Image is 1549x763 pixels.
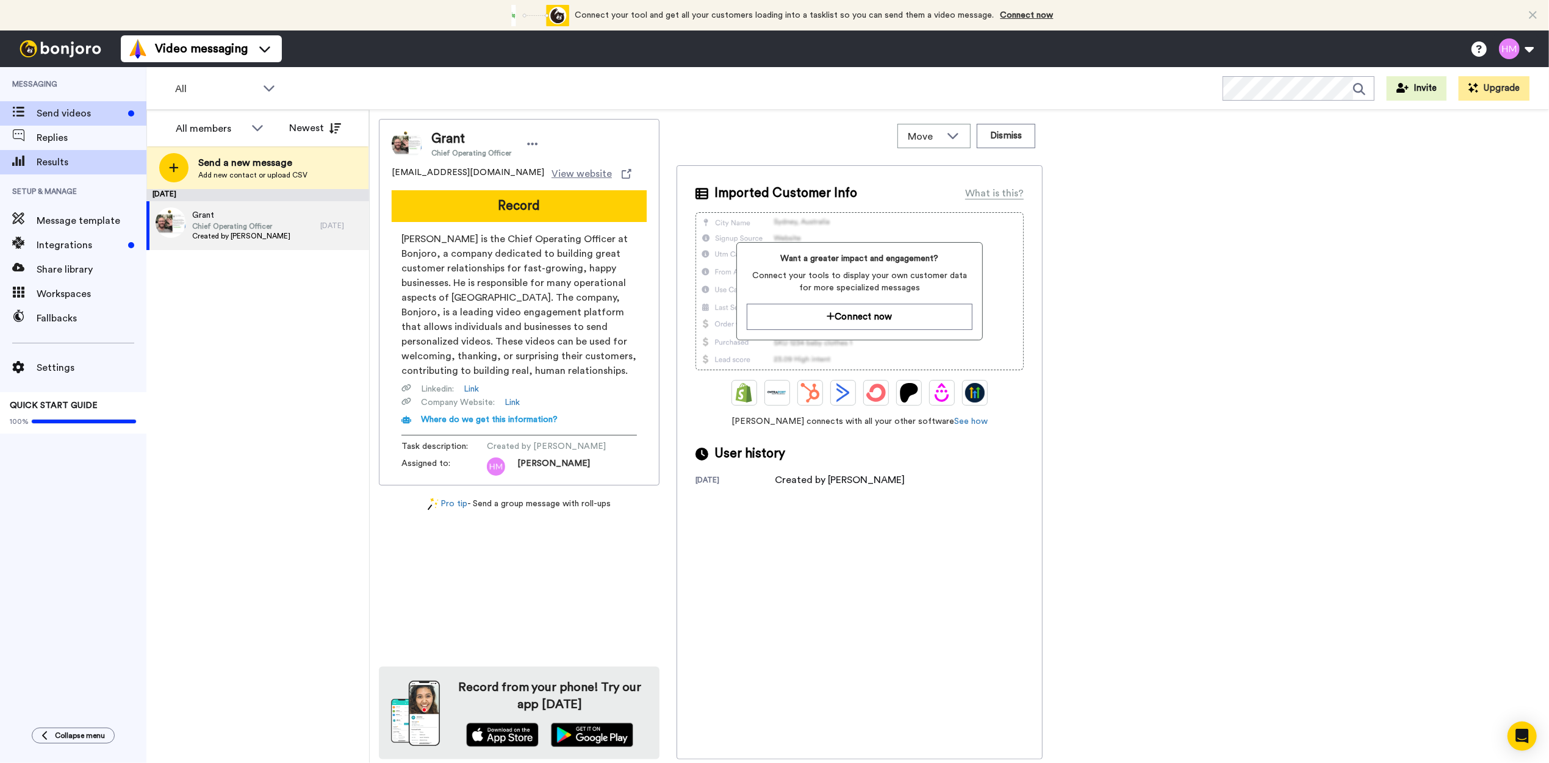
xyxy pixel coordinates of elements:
[767,383,787,403] img: Ontraport
[37,106,123,121] span: Send videos
[421,396,495,409] span: Company Website :
[176,121,245,136] div: All members
[37,131,146,145] span: Replies
[421,415,558,424] span: Where do we get this information?
[156,207,186,238] img: e40857f9-93ce-4110-8426-511e68d63586.jpg
[392,129,422,159] img: Image of Grant
[401,232,637,378] span: [PERSON_NAME] is the Chief Operating Officer at Bonjoro, a company dedicated to building great cu...
[775,473,905,487] div: Created by [PERSON_NAME]
[899,383,919,403] img: Patreon
[714,445,785,463] span: User history
[175,82,257,96] span: All
[198,170,307,180] span: Add new contact or upload CSV
[10,417,29,426] span: 100%
[37,262,146,277] span: Share library
[392,167,544,181] span: [EMAIL_ADDRESS][DOMAIN_NAME]
[505,396,520,409] a: Link
[552,167,612,181] span: View website
[37,311,146,326] span: Fallbacks
[695,475,775,487] div: [DATE]
[128,39,148,59] img: vm-color.svg
[37,213,146,228] span: Message template
[1001,11,1054,20] a: Connect now
[747,270,972,294] span: Connect your tools to display your own customer data for more specialized messages
[280,116,350,140] button: Newest
[965,186,1024,201] div: What is this?
[464,383,479,395] a: Link
[431,148,511,158] span: Chief Operating Officer
[954,417,988,426] a: See how
[37,238,123,253] span: Integrations
[977,124,1035,148] button: Dismiss
[487,457,505,476] img: hm.png
[800,383,820,403] img: Hubspot
[392,190,647,222] button: Record
[198,156,307,170] span: Send a new message
[866,383,886,403] img: ConvertKit
[466,723,539,747] img: appstore
[428,498,468,510] a: Pro tip
[452,679,647,713] h4: Record from your phone! Try our app [DATE]
[320,221,363,231] div: [DATE]
[908,129,941,144] span: Move
[379,498,659,510] div: - Send a group message with roll-ups
[735,383,754,403] img: Shopify
[431,130,511,148] span: Grant
[55,731,105,740] span: Collapse menu
[502,5,569,26] div: animation
[155,40,248,57] span: Video messaging
[192,231,290,241] span: Created by [PERSON_NAME]
[747,304,972,330] button: Connect now
[714,184,857,202] span: Imported Customer Info
[401,440,487,453] span: Task description :
[551,723,633,747] img: playstore
[391,681,440,747] img: download
[575,11,994,20] span: Connect your tool and get all your customers loading into a tasklist so you can send them a video...
[1508,722,1537,751] div: Open Intercom Messenger
[428,498,439,510] img: magic-wand.svg
[192,221,290,231] span: Chief Operating Officer
[401,457,487,476] span: Assigned to:
[32,728,115,743] button: Collapse menu
[932,383,952,403] img: Drip
[421,383,454,395] span: Linkedin :
[487,440,606,453] span: Created by [PERSON_NAME]
[10,401,98,410] span: QUICK START GUIDE
[695,415,1024,428] span: [PERSON_NAME] connects with all your other software
[37,155,146,170] span: Results
[833,383,853,403] img: ActiveCampaign
[192,209,290,221] span: Grant
[552,167,631,181] a: View website
[1387,76,1447,101] button: Invite
[747,253,972,265] span: Want a greater impact and engagement?
[965,383,985,403] img: GoHighLevel
[37,360,146,375] span: Settings
[15,40,106,57] img: bj-logo-header-white.svg
[146,189,369,201] div: [DATE]
[1459,76,1529,101] button: Upgrade
[517,457,590,476] span: [PERSON_NAME]
[37,287,146,301] span: Workspaces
